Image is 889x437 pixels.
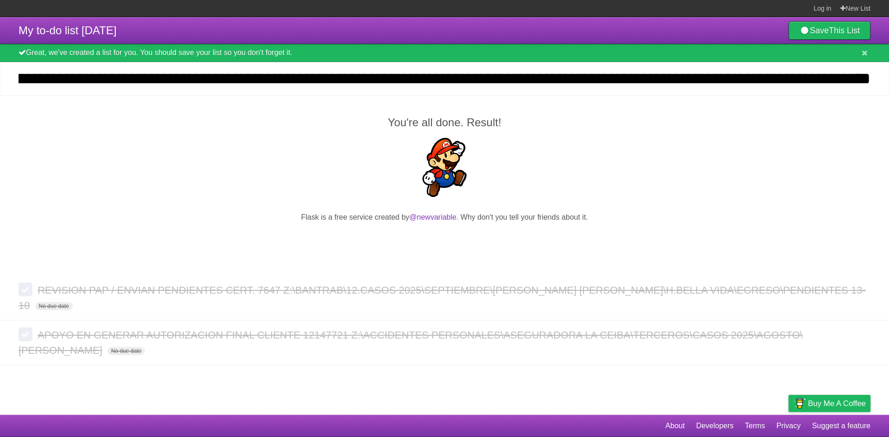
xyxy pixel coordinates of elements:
[812,417,870,435] a: Suggest a feature
[19,284,866,311] span: REVISION PAP / ENVIAN PENDIENTES CERT. 7647 Z:\BANTRAB\12.CASOS 2025\SEPTIEMBRE\[PERSON_NAME] [PE...
[789,21,870,40] a: SaveThis List
[19,24,117,37] span: My to-do list [DATE]
[415,138,474,197] img: Super Mario
[745,417,765,435] a: Terms
[808,395,866,412] span: Buy me a coffee
[776,417,801,435] a: Privacy
[409,213,457,221] a: @newvariable
[665,417,685,435] a: About
[829,26,860,35] b: This List
[696,417,733,435] a: Developers
[19,114,870,131] h2: You're all done. Result!
[793,395,806,411] img: Buy me a coffee
[19,327,32,341] label: Done
[19,212,870,223] p: Flask is a free service created by . Why don't you tell your friends about it.
[444,242,445,242] iframe: X Post Button
[19,283,32,296] label: Done
[19,329,803,356] span: APOYO EN GENERAR AUTORIZACION FINAL CLIENTE 12147721 Z:\ACCIDENTES PERSONALES\ASEGURADORA LA CEIB...
[35,302,73,310] span: No due date
[789,395,870,412] a: Buy me a coffee
[107,347,145,355] span: No due date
